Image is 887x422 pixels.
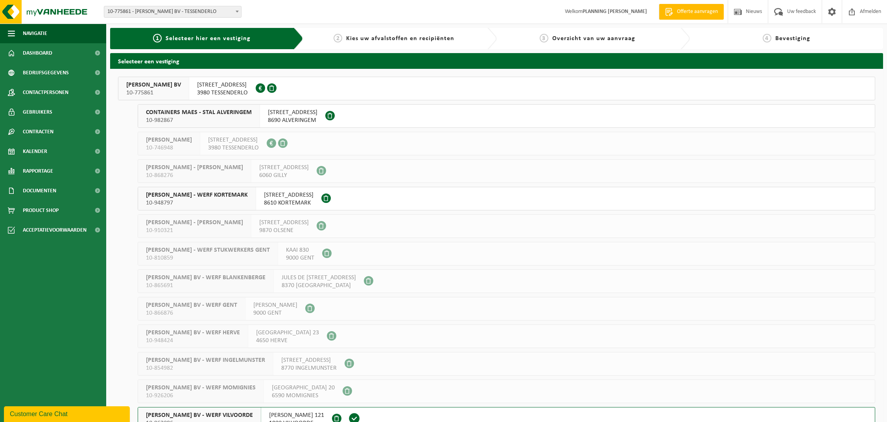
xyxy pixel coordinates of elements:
span: Acceptatievoorwaarden [23,220,87,240]
span: 9000 GENT [253,309,297,317]
span: 10-865691 [146,282,266,289]
span: [STREET_ADDRESS] [197,81,248,89]
span: Bevestiging [775,35,810,42]
span: Bedrijfsgegevens [23,63,69,83]
span: 9000 GENT [286,254,314,262]
span: [PERSON_NAME] - WERF STUKWERKERS GENT [146,246,270,254]
h2: Selecteer een vestiging [110,53,883,68]
span: [PERSON_NAME] - WERF KORTEMARK [146,191,248,199]
span: [PERSON_NAME] BV - WERF VILVOORDE [146,411,253,419]
span: JULES DE [STREET_ADDRESS] [282,274,356,282]
span: [PERSON_NAME] [146,136,192,144]
span: Gebruikers [23,102,52,122]
span: 8770 INGELMUNSTER [281,364,337,372]
span: 10-910321 [146,227,243,234]
button: CONTAINERS MAES - STAL ALVERINGEM 10-982867 [STREET_ADDRESS]8690 ALVERINGEM [138,104,875,128]
span: 10-775861 [126,89,181,97]
span: [PERSON_NAME] - [PERSON_NAME] [146,164,243,171]
span: Documenten [23,181,56,201]
span: 2 [334,34,342,42]
span: Contracten [23,122,53,142]
iframe: chat widget [4,405,131,422]
span: [STREET_ADDRESS] [259,219,309,227]
span: Overzicht van uw aanvraag [552,35,635,42]
span: 1 [153,34,162,42]
span: 10-982867 [146,116,252,124]
span: 10-775861 - YVES MAES BV - TESSENDERLO [104,6,242,18]
span: [PERSON_NAME] BV - WERF BLANKENBERGE [146,274,266,282]
span: [STREET_ADDRESS] [268,109,317,116]
span: [PERSON_NAME] BV - WERF INGELMUNSTER [146,356,265,364]
span: [PERSON_NAME] [253,301,297,309]
span: Kies uw afvalstoffen en recipiënten [346,35,454,42]
span: 4 [763,34,771,42]
span: CONTAINERS MAES - STAL ALVERINGEM [146,109,252,116]
span: [PERSON_NAME] BV - WERF MOMIGNIES [146,384,256,392]
span: 3 [540,34,548,42]
span: 10-948797 [146,199,248,207]
strong: PLANNING [PERSON_NAME] [583,9,647,15]
span: 10-866876 [146,309,237,317]
span: [PERSON_NAME] 121 [269,411,324,419]
span: [PERSON_NAME] BV - WERF HERVE [146,329,240,337]
span: 6590 MOMIGNIES [272,392,335,400]
span: 8610 KORTEMARK [264,199,313,207]
span: Kalender [23,142,47,161]
span: 3980 TESSENDERLO [197,89,248,97]
span: 10-948424 [146,337,240,345]
span: KAAI 830 [286,246,314,254]
span: 8370 [GEOGRAPHIC_DATA] [282,282,356,289]
span: 10-868276 [146,171,243,179]
span: [GEOGRAPHIC_DATA] 23 [256,329,319,337]
span: Product Shop [23,201,59,220]
span: [STREET_ADDRESS] [208,136,259,144]
button: [PERSON_NAME] BV 10-775861 [STREET_ADDRESS]3980 TESSENDERLO [118,77,875,100]
span: 3980 TESSENDERLO [208,144,259,152]
span: [STREET_ADDRESS] [281,356,337,364]
span: 10-746948 [146,144,192,152]
span: 6060 GILLY [259,171,309,179]
span: 10-775861 - YVES MAES BV - TESSENDERLO [104,6,241,17]
span: Contactpersonen [23,83,68,102]
span: 10-810859 [146,254,270,262]
span: Rapportage [23,161,53,181]
span: 4650 HERVE [256,337,319,345]
span: 8690 ALVERINGEM [268,116,317,124]
span: [PERSON_NAME] - [PERSON_NAME] [146,219,243,227]
a: Offerte aanvragen [659,4,724,20]
button: [PERSON_NAME] - WERF KORTEMARK 10-948797 [STREET_ADDRESS]8610 KORTEMARK [138,187,875,210]
span: 9870 OLSENE [259,227,309,234]
span: 10-854982 [146,364,265,372]
span: [GEOGRAPHIC_DATA] 20 [272,384,335,392]
span: 10-926206 [146,392,256,400]
span: Dashboard [23,43,52,63]
span: [PERSON_NAME] BV - WERF GENT [146,301,237,309]
span: Navigatie [23,24,47,43]
span: [STREET_ADDRESS] [259,164,309,171]
span: Selecteer hier een vestiging [166,35,251,42]
span: [STREET_ADDRESS] [264,191,313,199]
span: Offerte aanvragen [675,8,720,16]
span: [PERSON_NAME] BV [126,81,181,89]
